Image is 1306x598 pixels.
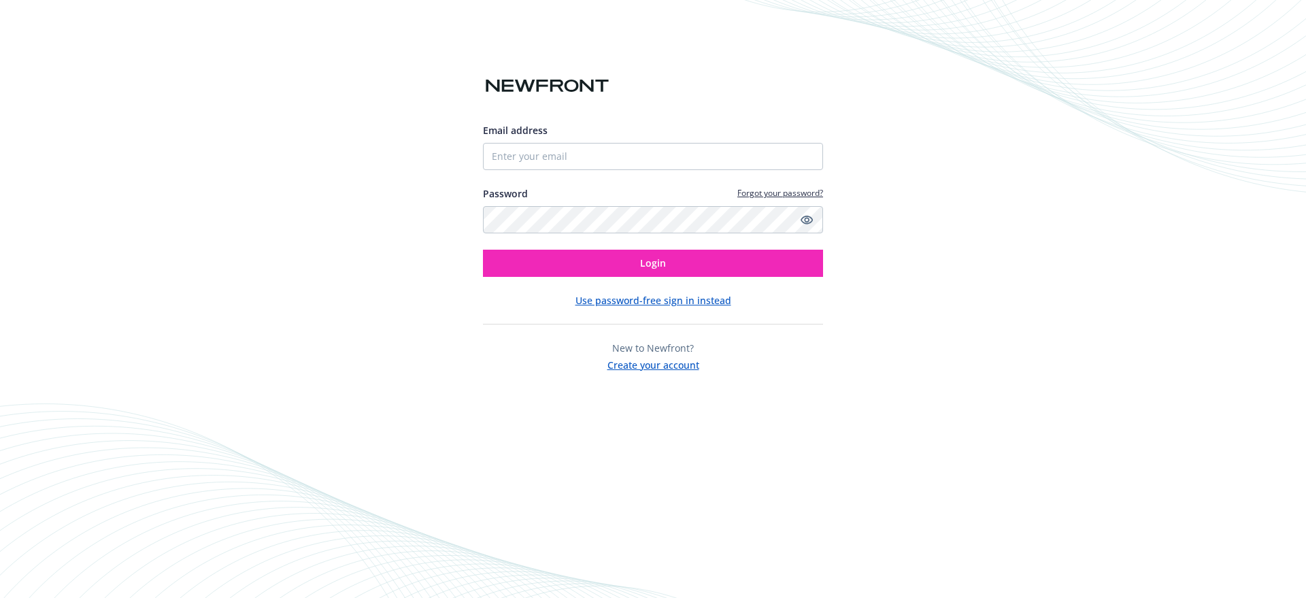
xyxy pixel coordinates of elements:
button: Login [483,250,823,277]
span: Email address [483,124,548,137]
a: Show password [799,212,815,228]
span: New to Newfront? [612,342,694,354]
input: Enter your email [483,143,823,170]
input: Enter your password [483,206,823,233]
button: Create your account [607,355,699,372]
label: Password [483,186,528,201]
a: Forgot your password? [737,187,823,199]
img: Newfront logo [483,74,612,98]
span: Login [640,256,666,269]
button: Use password-free sign in instead [575,293,731,308]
